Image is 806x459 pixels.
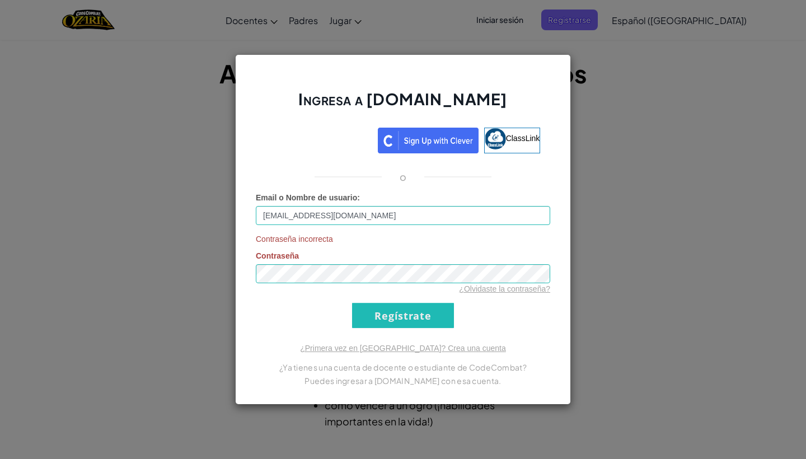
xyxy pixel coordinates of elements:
[256,374,550,387] p: Puedes ingresar a [DOMAIN_NAME] con esa cuenta.
[256,251,299,260] span: Contraseña
[256,88,550,121] h2: Ingresa a [DOMAIN_NAME]
[256,192,360,203] label: :
[352,303,454,328] input: Regístrate
[266,127,372,151] div: Acceder con Google. Se abre en una pestaña nueva
[400,170,406,184] p: o
[300,344,506,353] a: ¿Primera vez en [GEOGRAPHIC_DATA]? Crea una cuenta
[260,127,378,151] iframe: Botón de Acceder con Google
[459,284,550,293] a: ¿Olvidaste la contraseña?
[256,233,550,245] span: Contraseña incorrecta
[378,128,479,153] img: clever_sso_button@2x.png
[485,128,506,149] img: classlink-logo-small.png
[266,128,372,153] a: Acceder con Google. Se abre en una pestaña nueva
[506,134,540,143] span: ClassLink
[256,193,357,202] span: Email o Nombre de usuario
[256,360,550,374] p: ¿Ya tienes una cuenta de docente o estudiante de CodeCombat?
